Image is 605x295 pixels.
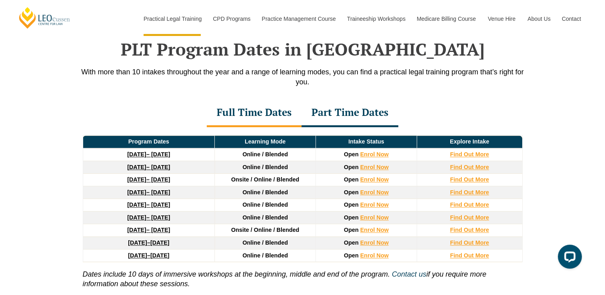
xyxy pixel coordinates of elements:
[127,151,146,157] strong: [DATE]
[344,239,359,246] span: Open
[344,214,359,221] span: Open
[344,227,359,233] span: Open
[482,2,521,36] a: Venue Hire
[127,201,170,208] a: [DATE]– [DATE]
[127,227,146,233] strong: [DATE]
[242,252,288,259] span: Online / Blended
[344,176,359,183] span: Open
[360,239,389,246] a: Enrol Now
[75,39,531,59] h2: PLT Program Dates in [GEOGRAPHIC_DATA]
[127,227,170,233] a: [DATE]– [DATE]
[411,2,482,36] a: Medicare Billing Course
[83,270,390,278] i: Dates include 10 days of immersive workshops at the beginning, middle and end of the program.
[450,189,489,195] a: Find Out More
[127,176,146,183] strong: [DATE]
[127,201,146,208] strong: [DATE]
[127,164,170,170] a: [DATE]– [DATE]
[138,2,207,36] a: Practical Legal Training
[128,239,169,246] a: [DATE]–[DATE]
[127,189,170,195] a: [DATE]– [DATE]
[556,2,587,36] a: Contact
[450,227,489,233] a: Find Out More
[242,151,288,157] span: Online / Blended
[207,2,256,36] a: CPD Programs
[360,227,389,233] a: Enrol Now
[341,2,411,36] a: Traineeship Workshops
[302,99,398,127] div: Part Time Dates
[127,176,170,183] a: [DATE]– [DATE]
[128,252,169,259] a: [DATE]–[DATE]
[128,239,147,246] strong: [DATE]
[360,201,389,208] a: Enrol Now
[360,176,389,183] a: Enrol Now
[242,201,288,208] span: Online / Blended
[215,136,316,148] td: Learning Mode
[450,239,489,246] a: Find Out More
[242,239,288,246] span: Online / Blended
[242,189,288,195] span: Online / Blended
[83,262,523,289] p: if you require more information about these sessions.
[128,252,147,259] strong: [DATE]
[360,252,389,259] a: Enrol Now
[242,164,288,170] span: Online / Blended
[450,201,489,208] a: Find Out More
[127,164,146,170] strong: [DATE]
[150,252,170,259] span: [DATE]
[127,189,146,195] strong: [DATE]
[207,99,302,127] div: Full Time Dates
[344,164,359,170] span: Open
[360,164,389,170] a: Enrol Now
[127,151,170,157] a: [DATE]– [DATE]
[242,214,288,221] span: Online / Blended
[417,136,522,148] td: Explore Intake
[360,214,389,221] a: Enrol Now
[344,252,359,259] span: Open
[360,189,389,195] a: Enrol Now
[551,241,585,275] iframe: LiveChat chat widget
[315,136,417,148] td: Intake Status
[127,214,146,221] strong: [DATE]
[150,239,170,246] span: [DATE]
[392,270,426,278] a: Contact us
[75,67,531,87] p: With more than 10 intakes throughout the year and a range of learning modes, you can find a pract...
[450,214,489,221] a: Find Out More
[450,151,489,157] a: Find Out More
[83,136,215,148] td: Program Dates
[231,176,299,183] span: Onsite / Online / Blended
[344,151,359,157] span: Open
[231,227,299,233] span: Onsite / Online / Blended
[344,201,359,208] span: Open
[450,176,489,183] a: Find Out More
[360,151,389,157] a: Enrol Now
[344,189,359,195] span: Open
[521,2,556,36] a: About Us
[450,164,489,170] a: Find Out More
[256,2,341,36] a: Practice Management Course
[18,6,71,29] a: [PERSON_NAME] Centre for Law
[127,214,170,221] a: [DATE]– [DATE]
[450,252,489,259] a: Find Out More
